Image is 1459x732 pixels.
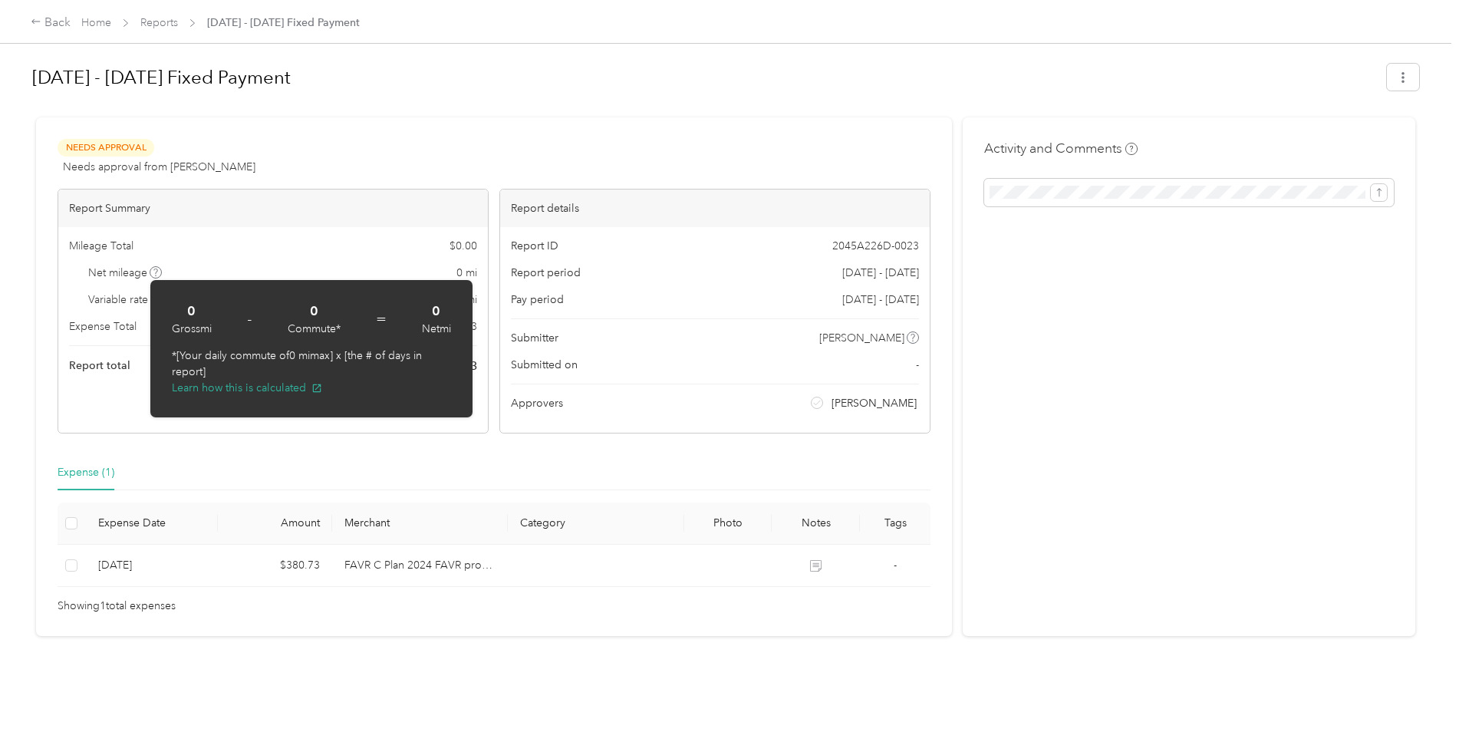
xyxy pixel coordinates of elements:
span: Report total [69,358,130,374]
div: Expense (1) [58,464,114,481]
span: Pay period [511,292,564,308]
td: - [860,545,930,587]
th: Notes [772,503,860,545]
span: Approvers [511,395,563,411]
span: Needs approval from [PERSON_NAME] [63,159,255,175]
span: 2045A226D-0023 [832,238,919,254]
a: Reports [140,16,178,29]
h1: Oct 1 - 31, 2025 Fixed Payment [32,59,1376,96]
th: Merchant [332,503,508,545]
th: Amount [218,503,332,545]
th: Category [508,503,683,545]
span: [PERSON_NAME] [832,395,917,411]
span: [PERSON_NAME] [819,330,904,346]
span: Showing 1 total expenses [58,598,176,615]
span: Needs Approval [58,139,154,157]
th: Tags [860,503,930,545]
div: Report details [500,190,930,227]
span: Report ID [511,238,558,254]
div: Commute* [288,321,341,337]
span: Variable rate [88,292,163,308]
p: *[Your daily commute of 0 mi max] x [the # of days in report] [172,348,451,380]
span: $ 0.00 [450,238,477,254]
span: Submitter [511,330,558,346]
td: 10-3-2025 [86,545,218,587]
span: - [916,357,919,373]
td: FAVR C Plan 2024 FAVR program [332,545,508,587]
td: $380.73 [218,545,332,587]
div: Report Summary [58,190,488,227]
div: Gross mi [172,321,212,337]
span: - [894,559,897,572]
span: Net mileage [88,265,163,281]
span: Report period [511,265,581,281]
div: Tags [872,516,918,529]
strong: 0 [310,302,318,321]
iframe: Everlance-gr Chat Button Frame [1373,646,1459,732]
span: [DATE] - [DATE] [842,292,919,308]
h4: Activity and Comments [984,139,1138,158]
span: = [376,308,387,330]
span: 0 mi [456,265,477,281]
span: Expense Total [69,318,137,335]
button: Learn how this is calculated [172,380,322,396]
span: - [247,308,252,330]
th: Photo [684,503,772,545]
th: Expense Date [86,503,218,545]
span: [DATE] - [DATE] [842,265,919,281]
div: Net mi [422,321,451,337]
span: Mileage Total [69,238,133,254]
span: Submitted on [511,357,578,373]
a: Home [81,16,111,29]
strong: 0 [187,302,196,321]
span: [DATE] - [DATE] Fixed Payment [207,15,360,31]
div: Back [31,14,71,32]
strong: 0 [432,302,440,321]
